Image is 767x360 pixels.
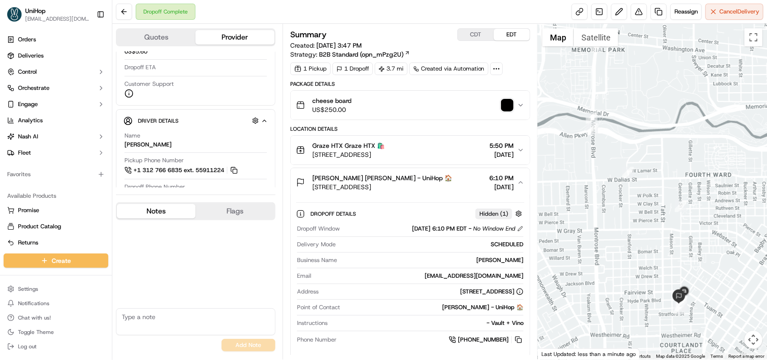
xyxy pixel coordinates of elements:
[4,297,108,310] button: Notifications
[670,4,702,20] button: Reassign
[80,164,98,171] span: [DATE]
[312,141,385,150] span: Graze HTX Graze HTX 🛍️
[18,343,36,350] span: Log out
[297,225,340,233] span: Dropoff Window
[18,300,49,307] span: Notifications
[375,62,408,75] div: 3.7 mi
[291,91,530,120] button: cheese boardUS$250.00photo_proof_of_delivery image
[412,225,467,233] span: [DATE] 6:10 PM EDT
[7,206,105,214] a: Promise
[124,63,156,71] span: Dropoff ETA
[139,115,164,126] button: See all
[124,113,268,128] button: Driver Details
[473,225,515,233] span: No Window End
[18,68,37,76] span: Control
[290,41,362,50] span: Created:
[4,97,108,111] button: Engage
[494,29,530,40] button: EDT
[117,30,195,44] button: Quotes
[674,8,698,16] span: Reassign
[40,95,124,102] div: We're available if you need us!
[290,80,530,88] div: Package Details
[18,149,31,157] span: Fleet
[489,141,514,150] span: 5:50 PM
[4,283,108,295] button: Settings
[460,288,523,296] div: [STREET_ADDRESS]
[409,62,488,75] a: Created via Automation
[18,100,38,108] span: Engage
[18,140,25,147] img: 1736555255976-a54dd68f-1ca7-489b-9aae-adbdc363a1c4
[479,210,508,218] span: Hidden ( 1 )
[291,136,530,164] button: Graze HTX Graze HTX 🛍️[STREET_ADDRESS]5:50 PM[DATE]
[4,129,108,144] button: Nash AI
[85,201,144,210] span: API Documentation
[124,141,172,149] div: [PERSON_NAME]
[18,206,39,214] span: Promise
[28,164,73,171] span: [PERSON_NAME]
[458,336,509,344] span: [PHONE_NUMBER]
[25,15,89,22] button: [EMAIL_ADDRESS][DOMAIN_NAME]
[153,89,164,99] button: Start new chat
[540,348,570,360] img: Google
[7,7,22,22] img: UniHop
[297,303,340,311] span: Point of Contact
[297,336,337,344] span: Phone Number
[745,331,763,349] button: Map camera controls
[18,133,38,141] span: Nash AI
[489,182,514,191] span: [DATE]
[18,285,38,293] span: Settings
[4,236,108,250] button: Returns
[80,139,98,147] span: [DATE]
[310,210,358,218] span: Dropoff Details
[40,86,147,95] div: Start new chat
[728,354,764,359] a: Report a map error
[4,340,108,353] button: Log out
[9,36,164,50] p: Welcome 👋
[124,48,147,56] span: US$5.60
[290,125,530,133] div: Location Details
[458,29,494,40] button: CDT
[574,28,618,46] button: Show satellite imagery
[23,58,162,67] input: Got a question? Start typing here...
[290,50,410,59] div: Strategy:
[291,168,530,197] button: [PERSON_NAME] [PERSON_NAME] - UniHop 🏠[STREET_ADDRESS]6:10 PM[DATE]
[297,240,336,249] span: Delivery Mode
[195,30,274,44] button: Provider
[25,6,45,15] button: UniHop
[586,123,598,135] div: 8
[117,204,195,218] button: Notes
[124,80,174,88] span: Customer Support
[297,256,337,264] span: Business Name
[745,28,763,46] button: Toggle fullscreen view
[9,86,25,102] img: 1736555255976-a54dd68f-1ca7-489b-9aae-adbdc363a1c4
[341,256,523,264] div: [PERSON_NAME]
[719,8,759,16] span: Cancel Delivery
[138,117,178,124] span: Driver Details
[18,36,36,44] span: Orders
[319,50,403,59] span: B2B Standard (opn_mPzg2U)
[124,165,239,175] button: +1 312 766 6835 ext. 55911224
[7,222,105,231] a: Product Catalog
[489,173,514,182] span: 6:10 PM
[9,117,60,124] div: Past conversations
[475,208,524,219] button: Hidden (1)
[312,182,452,191] span: [STREET_ADDRESS]
[705,4,763,20] button: CancelDelivery
[501,99,514,111] img: photo_proof_of_delivery image
[315,272,523,280] div: [EMAIL_ADDRESS][DOMAIN_NAME]
[124,132,140,140] span: Name
[9,155,23,169] img: Brigitte Vinadas
[538,348,640,360] div: Last Updated: less than a minute ago
[4,4,93,25] button: UniHopUniHop[EMAIL_ADDRESS][DOMAIN_NAME]
[28,139,73,147] span: [PERSON_NAME]
[4,32,108,47] a: Orders
[4,253,108,268] button: Create
[316,41,362,49] span: [DATE] 3:47 PM
[18,116,43,124] span: Analytics
[76,202,83,209] div: 💻
[7,239,105,247] a: Returns
[133,166,224,174] span: +1 312 766 6835 ext. 55911224
[5,197,72,213] a: 📗Knowledge Base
